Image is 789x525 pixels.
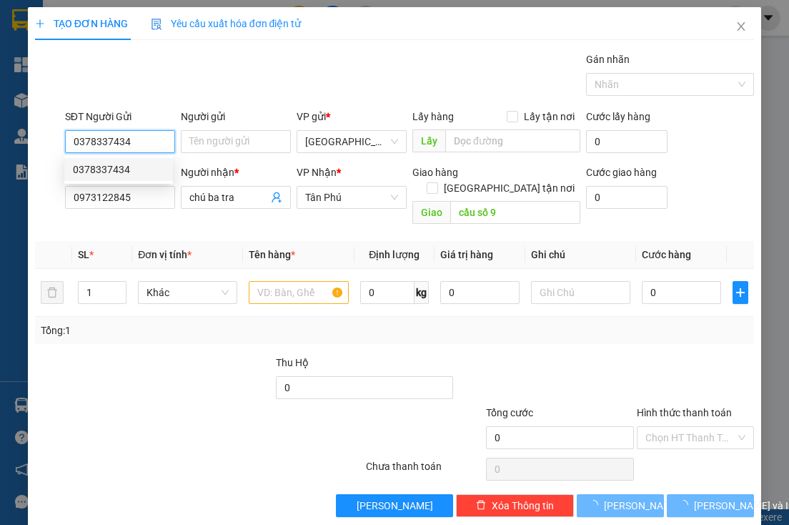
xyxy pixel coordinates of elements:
[642,249,691,260] span: Cước hàng
[415,281,429,304] span: kg
[586,111,650,122] label: Cước lấy hàng
[412,111,454,122] span: Lấy hàng
[733,287,748,298] span: plus
[138,249,192,260] span: Đơn vị tính
[733,281,748,304] button: plus
[357,498,433,514] span: [PERSON_NAME]
[586,186,668,209] input: Cước giao hàng
[577,494,664,517] button: [PERSON_NAME]
[667,494,754,517] button: [PERSON_NAME] và In
[369,249,420,260] span: Định lượng
[151,18,302,29] span: Yêu cầu xuất hóa đơn điện tử
[486,407,533,418] span: Tổng cước
[78,249,89,260] span: SL
[445,129,580,152] input: Dọc đường
[721,7,761,47] button: Close
[181,109,291,124] div: Người gửi
[438,180,580,196] span: [GEOGRAPHIC_DATA] tận nơi
[586,167,657,178] label: Cước giao hàng
[518,109,580,124] span: Lấy tận nơi
[604,498,680,514] span: [PERSON_NAME]
[456,494,573,517] button: deleteXóa Thông tin
[271,192,282,203] span: user-add
[678,500,694,510] span: loading
[476,500,486,511] span: delete
[440,281,520,304] input: 0
[297,167,337,178] span: VP Nhận
[586,54,630,65] label: Gán nhãn
[65,109,175,124] div: SĐT Người Gửi
[492,498,554,514] span: Xóa Thông tin
[586,130,668,153] input: Cước lấy hàng
[440,249,493,260] span: Giá trị hàng
[276,357,309,368] span: Thu Hộ
[412,167,458,178] span: Giao hàng
[297,109,407,124] div: VP gửi
[41,323,307,338] div: Tổng: 1
[73,162,164,177] div: 0378337434
[305,187,398,208] span: Tân Phú
[735,21,747,32] span: close
[151,19,162,30] img: icon
[181,165,291,180] div: Người nhận
[525,241,636,269] th: Ghi chú
[64,158,173,181] div: 0378337434
[147,282,229,303] span: Khác
[412,201,450,224] span: Giao
[364,458,485,484] div: Chưa thanh toán
[305,131,398,152] span: Sài Gòn
[637,407,732,418] label: Hình thức thanh toán
[249,249,295,260] span: Tên hàng
[412,129,445,152] span: Lấy
[41,281,64,304] button: delete
[35,19,45,29] span: plus
[336,494,453,517] button: [PERSON_NAME]
[450,201,580,224] input: Dọc đường
[588,500,604,510] span: loading
[249,281,348,304] input: VD: Bàn, Ghế
[35,18,128,29] span: TẠO ĐƠN HÀNG
[531,281,630,304] input: Ghi Chú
